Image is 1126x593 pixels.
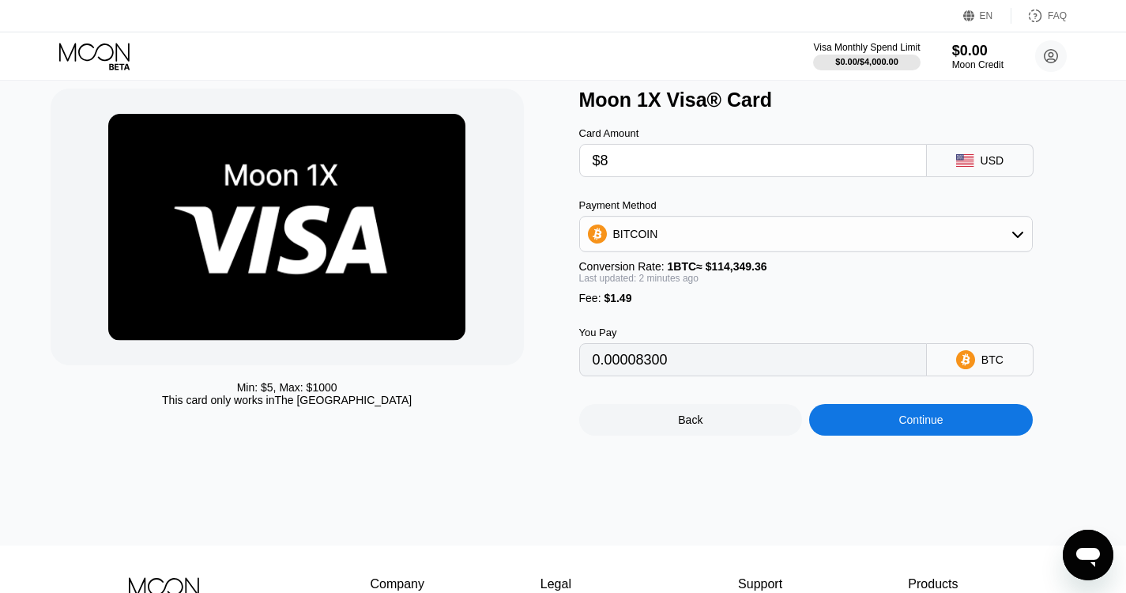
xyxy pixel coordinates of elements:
[813,42,920,70] div: Visa Monthly Spend Limit$0.00/$4,000.00
[579,273,1033,284] div: Last updated: 2 minutes ago
[980,10,993,21] div: EN
[952,43,1004,70] div: $0.00Moon Credit
[981,154,1004,167] div: USD
[898,414,943,426] div: Continue
[579,127,927,139] div: Card Amount
[1063,530,1113,580] iframe: Button to launch messaging window
[579,292,1033,304] div: Fee :
[579,327,927,338] div: You Pay
[613,228,658,240] div: BITCOIN
[809,404,1033,436] div: Continue
[908,577,958,591] div: Products
[579,89,1092,111] div: Moon 1X Visa® Card
[540,577,623,591] div: Legal
[579,199,1033,211] div: Payment Method
[678,414,702,426] div: Back
[963,8,1011,24] div: EN
[1011,8,1067,24] div: FAQ
[580,218,1032,250] div: BITCOIN
[604,292,631,304] span: $1.49
[579,260,1033,273] div: Conversion Rate:
[162,394,412,406] div: This card only works in The [GEOGRAPHIC_DATA]
[579,404,803,436] div: Back
[1048,10,1067,21] div: FAQ
[813,42,920,53] div: Visa Monthly Spend Limit
[835,57,898,66] div: $0.00 / $4,000.00
[738,577,793,591] div: Support
[952,43,1004,59] div: $0.00
[981,353,1004,366] div: BTC
[371,577,425,591] div: Company
[237,381,337,394] div: Min: $ 5 , Max: $ 1000
[952,59,1004,70] div: Moon Credit
[593,145,913,176] input: $0.00
[668,260,767,273] span: 1 BTC ≈ $114,349.36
